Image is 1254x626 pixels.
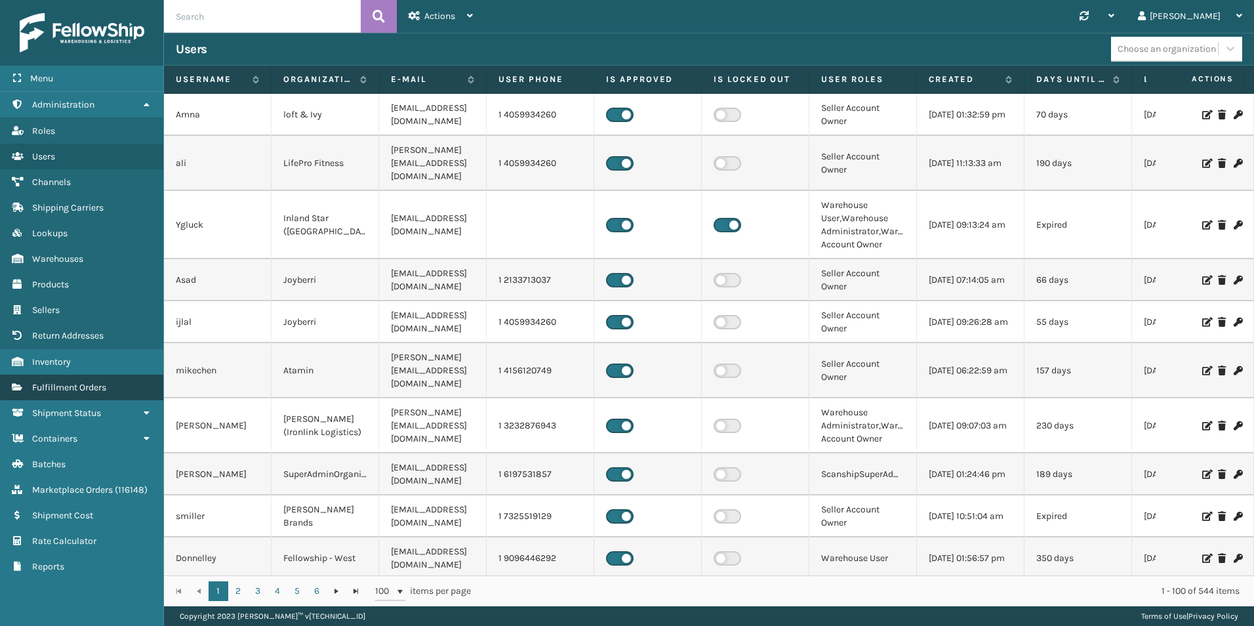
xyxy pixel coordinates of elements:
[164,301,272,343] td: ijlal
[32,459,66,470] span: Batches
[917,398,1024,453] td: [DATE] 09:07:03 am
[379,495,487,537] td: [EMAIL_ADDRESS][DOMAIN_NAME]
[272,398,379,453] td: [PERSON_NAME] (Ironlink Logistics)
[1234,421,1242,430] i: Change Password
[283,73,354,85] label: Organization
[1218,512,1226,521] i: Delete
[331,586,342,596] span: Go to the next page
[248,581,268,601] a: 3
[424,10,455,22] span: Actions
[1132,136,1240,191] td: [DATE] 11:04:24 am
[917,191,1024,259] td: [DATE] 09:13:24 am
[180,606,365,626] p: Copyright 2023 [PERSON_NAME]™ v [TECHNICAL_ID]
[164,191,272,259] td: Ygluck
[809,453,917,495] td: ScanshipSuperAdministrator
[1024,537,1132,579] td: 350 days
[272,259,379,301] td: Joyberri
[1132,301,1240,343] td: [DATE] 04:07:02 pm
[1024,191,1132,259] td: Expired
[498,73,582,85] label: User phone
[1202,554,1210,563] i: Edit
[391,73,461,85] label: E-mail
[1234,318,1242,327] i: Change Password
[1218,366,1226,375] i: Delete
[346,581,366,601] a: Go to the last page
[1132,259,1240,301] td: [DATE] 03:59:09 am
[1188,612,1238,621] a: Privacy Policy
[32,330,104,341] span: Return Addresses
[1132,343,1240,398] td: [DATE] 01:10:30 pm
[809,343,917,398] td: Seller Account Owner
[1132,94,1240,136] td: [DATE] 05:35:13 am
[1202,512,1210,521] i: Edit
[929,73,999,85] label: Created
[1202,110,1210,119] i: Edit
[1218,220,1226,230] i: Delete
[115,484,148,495] span: ( 116148 )
[809,136,917,191] td: Seller Account Owner
[272,94,379,136] td: loft & Ivy
[1024,453,1132,495] td: 189 days
[1218,159,1226,168] i: Delete
[268,581,287,601] a: 4
[327,581,346,601] a: Go to the next page
[917,259,1024,301] td: [DATE] 07:14:05 am
[164,453,272,495] td: [PERSON_NAME]
[1024,259,1132,301] td: 66 days
[375,585,395,598] span: 100
[379,94,487,136] td: [EMAIL_ADDRESS][DOMAIN_NAME]
[32,433,77,444] span: Containers
[164,495,272,537] td: smiller
[1132,453,1240,495] td: [DATE] 01:19:39 pm
[809,398,917,453] td: Warehouse Administrator,Warehouse Account Owner
[1234,470,1242,479] i: Change Password
[32,202,104,213] span: Shipping Carriers
[917,343,1024,398] td: [DATE] 06:22:59 am
[379,537,487,579] td: [EMAIL_ADDRESS][DOMAIN_NAME]
[1132,398,1240,453] td: [DATE] 03:08:43 pm
[1234,554,1242,563] i: Change Password
[32,356,71,367] span: Inventory
[228,581,248,601] a: 2
[32,535,96,547] span: Rate Calculator
[1118,42,1216,56] div: Choose an organization
[821,73,904,85] label: User Roles
[351,586,361,596] span: Go to the last page
[809,94,917,136] td: Seller Account Owner
[1132,191,1240,259] td: [DATE] 05:12:54 pm
[287,581,307,601] a: 5
[379,259,487,301] td: [EMAIL_ADDRESS][DOMAIN_NAME]
[606,73,689,85] label: Is Approved
[32,510,93,521] span: Shipment Cost
[487,495,594,537] td: 1 7325519129
[714,73,797,85] label: Is Locked Out
[176,41,207,57] h3: Users
[272,301,379,343] td: Joyberri
[1234,159,1242,168] i: Change Password
[272,136,379,191] td: LifePro Fitness
[917,495,1024,537] td: [DATE] 10:51:04 am
[32,253,83,264] span: Warehouses
[1024,94,1132,136] td: 70 days
[487,94,594,136] td: 1 4059934260
[809,537,917,579] td: Warehouse User
[379,191,487,259] td: [EMAIL_ADDRESS][DOMAIN_NAME]
[1218,421,1226,430] i: Delete
[1234,220,1242,230] i: Change Password
[1234,512,1242,521] i: Change Password
[375,581,471,601] span: items per page
[32,151,55,162] span: Users
[1202,220,1210,230] i: Edit
[809,495,917,537] td: Seller Account Owner
[32,407,101,419] span: Shipment Status
[32,228,68,239] span: Lookups
[487,453,594,495] td: 1 6197531857
[32,382,106,393] span: Fulfillment Orders
[1202,318,1210,327] i: Edit
[32,99,94,110] span: Administration
[487,398,594,453] td: 1 3232876943
[164,537,272,579] td: Donnelley
[176,73,246,85] label: Username
[272,191,379,259] td: Inland Star ([GEOGRAPHIC_DATA])
[1141,612,1186,621] a: Terms of Use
